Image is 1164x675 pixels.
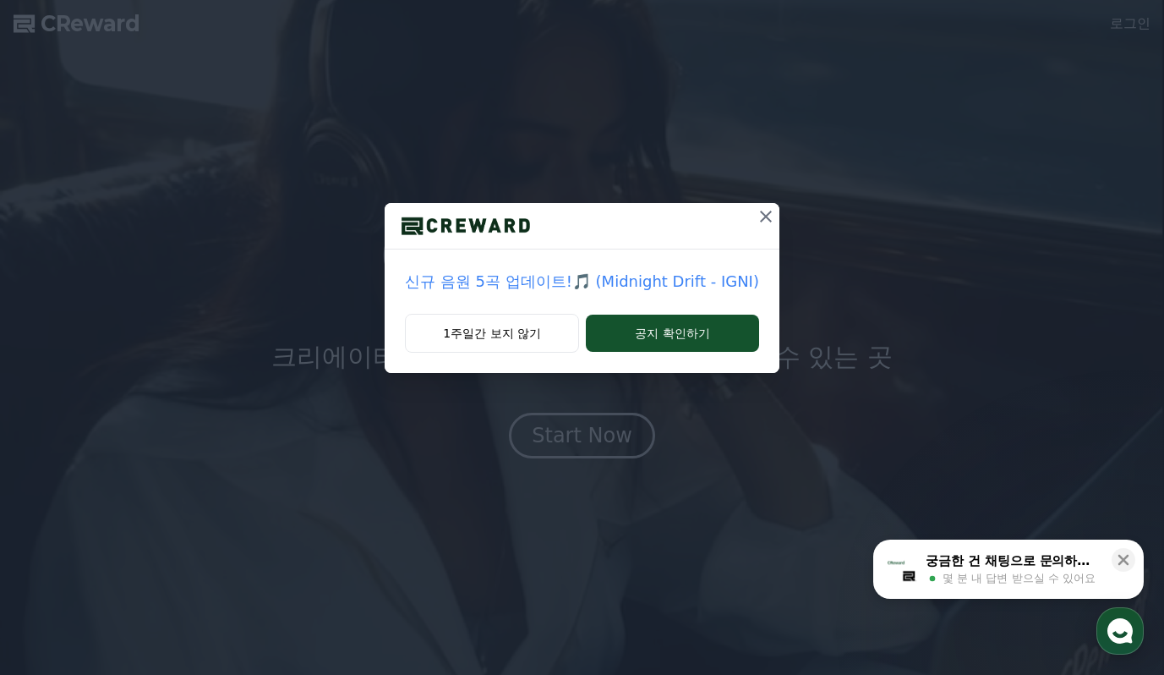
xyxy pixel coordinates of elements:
[405,314,579,353] button: 1주일간 보지 않기
[155,561,175,574] span: 대화
[405,270,759,294] a: 신규 음원 5곡 업데이트!🎵 (Midnight Drift - IGNI)
[218,535,325,577] a: 설정
[53,560,63,573] span: 홈
[5,535,112,577] a: 홈
[385,213,547,239] img: logo
[112,535,218,577] a: 대화
[586,315,759,352] button: 공지 확인하기
[261,560,281,573] span: 설정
